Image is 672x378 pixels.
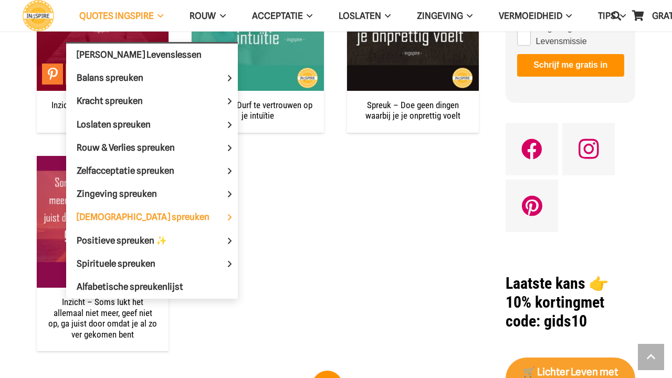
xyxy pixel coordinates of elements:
[598,10,616,21] span: TIPS
[77,119,169,130] span: Loslaten spreuken
[381,3,391,29] span: Loslaten Menu
[221,183,238,205] span: Zingeving spreuken Menu
[536,22,624,48] span: Zingeving en Levensmissie
[42,64,66,85] li: Pinterest
[221,113,238,135] span: Loslaten spreuken Menu
[221,159,238,182] span: Zelfacceptatie spreuken Menu
[404,3,486,29] a: ZingevingZingeving Menu
[365,100,460,121] a: Spreuk – Doe geen dingen waarbij je je onprettig voelt
[303,3,312,29] span: Acceptatie Menu
[77,212,227,222] span: [DEMOGRAPHIC_DATA] spreuken
[77,258,173,269] span: Spirituele spreuken
[517,54,624,76] button: Schrijf me gratis in
[66,44,238,67] a: [PERSON_NAME] Levenslessen
[79,10,154,21] span: QUOTES INGSPIRE
[66,206,238,229] a: [DEMOGRAPHIC_DATA] spreukenMooiste spreuken Menu
[606,3,627,29] a: Zoeken
[221,67,238,89] span: Balans spreuken Menu
[66,3,176,29] a: QUOTES INGSPIREQUOTES INGSPIRE Menu
[77,188,175,199] span: Zingeving spreuken
[154,3,163,29] span: QUOTES INGSPIRE Menu
[66,136,238,159] a: Rouw & Verlies spreukenRouw & Verlies spreuken Menu
[506,274,635,331] h1: met code: gids10
[221,90,238,112] span: Kracht spreuken Menu
[66,64,89,85] li: Facebook
[66,159,238,182] a: Zelfacceptatie spreukenZelfacceptatie spreuken Menu
[638,344,664,370] a: Terug naar top
[48,297,157,339] a: Inzicht – Soms lukt het allemaal niet meer, geef niet op, ga juist door omdat je al zo ver gekome...
[203,100,312,121] a: Spreuk – Durf te vertrouwen op je intuïtie
[66,183,238,206] a: Zingeving spreukenZingeving spreuken Menu
[51,100,154,121] a: Inzicht: Om hulp vragen werkt bevrijdend
[176,3,238,29] a: ROUWROUW Menu
[77,49,202,60] span: [PERSON_NAME] Levenslessen
[506,274,608,311] strong: Laatste kans 👉 10% korting
[66,252,238,275] a: Spirituele spreukenSpirituele spreuken Menu
[66,67,238,90] a: Balans spreukenBalans spreuken Menu
[562,123,615,175] a: Instagram
[499,10,562,21] span: VERMOEIDHEID
[239,3,325,29] a: AcceptatieAcceptatie Menu
[216,3,225,29] span: ROUW Menu
[463,3,472,29] span: Zingeving Menu
[252,10,303,21] span: Acceptatie
[77,165,192,176] span: Zelfacceptatie spreuken
[417,10,463,21] span: Zingeving
[339,10,381,21] span: Loslaten
[562,3,572,29] span: VERMOEIDHEID Menu
[66,113,238,136] a: Loslaten spreukenLoslaten spreuken Menu
[325,3,404,29] a: LoslatenLoslaten Menu
[66,64,87,85] a: Share to Facebook
[506,180,558,232] a: Pinterest
[66,275,238,298] a: Alfabetische spreukenlijst
[77,96,161,106] span: Kracht spreuken
[221,229,238,251] span: Positieve spreuken ✨ Menu
[517,24,531,46] input: Zingeving en Levensmissie
[77,281,183,292] span: Alfabetische spreukenlijst
[66,229,238,252] a: Positieve spreuken ✨Positieve spreuken ✨ Menu
[66,90,238,113] a: Kracht spreukenKracht spreuken Menu
[486,3,585,29] a: VERMOEIDHEIDVERMOEIDHEID Menu
[221,136,238,159] span: Rouw & Verlies spreuken Menu
[37,156,169,288] img: Spreuk: Soms lukt het allemaal niet meer, geef niet op, ga juist door omdat je al zo ver gekomen ...
[77,142,193,153] span: Rouw & Verlies spreuken
[77,235,185,246] span: Positieve spreuken ✨
[585,3,638,29] a: TIPSTIPS Menu
[77,72,161,83] span: Balans spreuken
[506,123,558,175] a: Facebook
[190,10,216,21] span: ROUW
[221,252,238,275] span: Spirituele spreuken Menu
[42,64,63,85] a: Pin to Pinterest
[37,156,169,288] a: Inzicht – Soms lukt het allemaal niet meer, geef niet op, ga juist door omdat je al zo ver gekome...
[221,206,238,228] span: Mooiste spreuken Menu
